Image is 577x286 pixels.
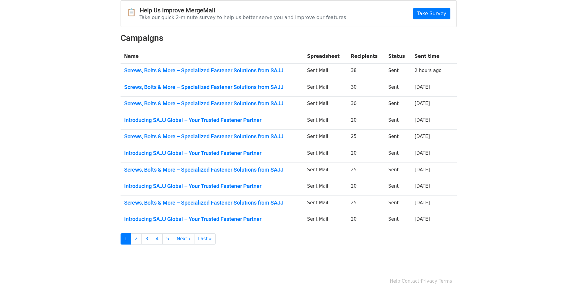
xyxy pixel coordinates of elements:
a: [DATE] [415,216,430,222]
a: Introducing SAJJ Global – Your Trusted Fastener Partner [124,216,300,222]
td: 30 [347,80,385,97]
td: Sent [385,146,411,163]
h2: Campaigns [121,33,457,43]
td: 20 [347,146,385,163]
td: Sent [385,212,411,228]
a: [DATE] [415,84,430,90]
a: 4 [152,233,163,245]
a: 5 [162,233,173,245]
a: [DATE] [415,117,430,123]
a: Screws, Bolts & More – Specialized Fastener Solutions from SAJJ [124,100,300,107]
td: Sent Mail [303,212,347,228]
a: [DATE] [415,101,430,106]
a: [DATE] [415,150,430,156]
th: Sent time [411,49,449,64]
a: Contact [402,278,419,284]
td: Sent [385,179,411,196]
td: Sent [385,113,411,130]
td: 20 [347,179,385,196]
span: 📋 [127,8,140,17]
a: Screws, Bolts & More – Specialized Fastener Solutions from SAJJ [124,166,300,173]
h4: Help Us Improve MergeMail [140,7,346,14]
th: Spreadsheet [303,49,347,64]
td: 20 [347,113,385,130]
td: Sent Mail [303,64,347,80]
iframe: Chat Widget [547,257,577,286]
th: Recipients [347,49,385,64]
td: Sent Mail [303,146,347,163]
a: Screws, Bolts & More – Specialized Fastener Solutions from SAJJ [124,67,300,74]
a: [DATE] [415,134,430,139]
p: Take our quick 2-minute survey to help us better serve you and improve our features [140,14,346,21]
a: Introducing SAJJ Global – Your Trusted Fastener Partner [124,183,300,189]
a: 2 [131,233,142,245]
td: Sent Mail [303,80,347,97]
a: 3 [141,233,152,245]
td: 25 [347,130,385,146]
td: Sent [385,80,411,97]
td: Sent Mail [303,130,347,146]
td: Sent Mail [303,163,347,179]
a: Last » [194,233,216,245]
td: 25 [347,163,385,179]
a: Terms [439,278,452,284]
td: Sent Mail [303,179,347,196]
td: Sent [385,163,411,179]
td: Sent [385,64,411,80]
a: Introducing SAJJ Global – Your Trusted Fastener Partner [124,150,300,156]
a: Help [390,278,400,284]
td: Sent [385,130,411,146]
td: Sent Mail [303,97,347,113]
td: 20 [347,212,385,228]
td: Sent Mail [303,113,347,130]
th: Name [121,49,304,64]
th: Status [385,49,411,64]
div: 聊天小工具 [547,257,577,286]
a: [DATE] [415,167,430,173]
td: Sent [385,196,411,212]
td: 30 [347,97,385,113]
td: Sent [385,97,411,113]
a: Introducing SAJJ Global – Your Trusted Fastener Partner [124,117,300,123]
a: Screws, Bolts & More – Specialized Fastener Solutions from SAJJ [124,133,300,140]
td: 25 [347,196,385,212]
td: 38 [347,64,385,80]
a: Privacy [421,278,437,284]
a: Screws, Bolts & More – Specialized Fastener Solutions from SAJJ [124,84,300,90]
a: 2 hours ago [415,68,442,73]
a: 1 [121,233,131,245]
td: Sent Mail [303,196,347,212]
a: Screws, Bolts & More – Specialized Fastener Solutions from SAJJ [124,199,300,206]
a: Take Survey [413,8,450,19]
a: [DATE] [415,183,430,189]
a: [DATE] [415,200,430,205]
a: Next › [173,233,194,245]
